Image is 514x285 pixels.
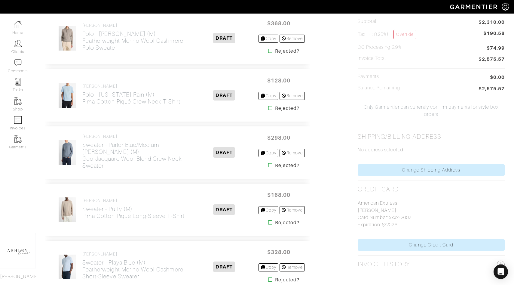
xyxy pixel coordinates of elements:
[490,74,505,81] span: $0.00
[487,45,505,53] span: $74.99
[502,3,509,11] img: gear-icon-white-bd11855cb880d31180b6d7d6211b90ccbf57a29d726f0c71d8c61bd08dd39cc2.png
[358,239,505,251] a: Change Credit Card
[280,149,304,157] a: Remove
[358,146,505,153] p: No address selected
[58,254,77,280] img: 885FjttWSbzJf5NaXr82P1zG
[483,30,505,37] span: $190.58
[261,246,297,259] span: $328.00
[261,131,297,144] span: $298.00
[280,35,304,43] a: Remove
[275,219,299,226] strong: Rejected?
[82,23,190,51] a: [PERSON_NAME] Polo - [PERSON_NAME] (M)Featherweight Merino Wool-Cashmere Polo Sweater
[213,90,235,101] span: DRAFT
[358,45,402,50] h5: CC Processing 2.9%
[213,147,235,158] span: DRAFT
[261,17,297,30] span: $368.00
[82,198,185,203] h4: [PERSON_NAME]
[275,276,299,283] strong: Rejected?
[259,263,279,271] a: Copy
[494,265,508,279] div: Open Intercom Messenger
[358,74,379,79] h5: Payments
[280,92,304,100] a: Remove
[358,19,376,24] h5: Subtotal
[479,85,505,93] span: $2,575.57
[356,104,506,118] span: Only Garmentier can currently confirm payments for style box orders
[82,198,185,219] a: [PERSON_NAME] Sweater - Putty (M)Pima Cotton Piqué Long-Sleeve T-Shirt
[82,259,190,280] h2: Sweater - Playa Blue (M) Featherweight Merino Wool-Cashmere Short-Sleeve Sweater
[14,78,22,85] img: reminder-icon-8004d30b9f0a5d33ae49ab947aed9ed385cf756f9e5892f1edd6e32f2345188e.png
[358,200,505,228] p: American Express [PERSON_NAME] Card Number: xxxx-2007 Expiration: 8/2026
[259,149,279,157] a: Copy
[82,30,190,51] h2: Polo - [PERSON_NAME] (M) Featherweight Merino Wool-Cashmere Polo Sweater
[82,134,190,169] a: [PERSON_NAME] Sweater - Parlor Blue/Medium [PERSON_NAME] (M)Geo-Jacquard Wool-Blend Crew Neck Swe...
[82,252,190,257] h4: [PERSON_NAME]
[259,35,279,43] a: Copy
[261,188,297,201] span: $168.00
[14,135,22,143] img: garments-icon-b7da505a4dc4fd61783c78ac3ca0ef83fa9d6f193b1c9dc38574b1d14d53ca28.png
[14,59,22,67] img: comment-icon-a0a6a9ef722e966f86d9cbdc48e553b5cf19dbc54f86b18d962a5391bc8f6eb6.png
[14,116,22,124] img: orders-icon-0abe47150d42831381b5fb84f609e132dff9fe21cb692f30cb5eec754e2cba89.png
[82,206,185,219] h2: Sweater - Putty (M) Pima Cotton Piqué Long-Sleeve T-Shirt
[58,83,77,108] img: HpbF8baELXcf9gTTCpyDx7dD
[82,84,180,105] a: [PERSON_NAME] Polo - [US_STATE] Rain (M)Pima Cotton Piqué Crew Neck T-Shirt
[358,133,441,141] h2: Shipping/Billing Address
[213,204,235,215] span: DRAFT
[393,30,416,39] a: Override
[358,164,505,176] a: Change Shipping Address
[14,97,22,105] img: garments-icon-b7da505a4dc4fd61783c78ac3ca0ef83fa9d6f193b1c9dc38574b1d14d53ca28.png
[82,91,180,105] h2: Polo - [US_STATE] Rain (M) Pima Cotton Piqué Crew Neck T-Shirt
[259,92,279,100] a: Copy
[213,33,235,43] span: DRAFT
[479,19,505,27] span: $2,310.00
[58,140,77,165] img: 7TcZ53rcMjbzk7bA2unZTX6j
[358,186,399,193] h2: Credit Card
[358,85,400,91] h5: Balance Remaining
[259,206,279,214] a: Copy
[58,197,77,222] img: 2MaUZo6A7ytkzA9z8qLwSdHT
[447,2,502,12] img: garmentier-logo-header-white-b43fb05a5012e4ada735d5af1a66efaba907eab6374d6393d1fbf88cb4ef424d.png
[213,262,235,272] span: DRAFT
[358,30,416,39] h5: Tax ( : 8.25%)
[82,23,190,28] h4: [PERSON_NAME]
[14,40,22,47] img: clients-icon-6bae9207a08558b7cb47a8932f037763ab4055f8c8b6bfacd5dc20c3e0201464.png
[82,134,190,139] h4: [PERSON_NAME]
[58,26,77,51] img: EypZFMhotd9uYpLRSXYLiXxM
[275,162,299,169] strong: Rejected?
[479,56,505,64] span: $2,575.57
[275,105,299,112] strong: Rejected?
[82,84,180,89] h4: [PERSON_NAME]
[280,206,304,214] a: Remove
[82,252,190,280] a: [PERSON_NAME] Sweater - Playa Blue (M)Featherweight Merino Wool-Cashmere Short-Sleeve Sweater
[82,141,190,169] h2: Sweater - Parlor Blue/Medium [PERSON_NAME] (M) Geo-Jacquard Wool-Blend Crew Neck Sweater
[358,261,410,268] h2: Invoice History
[14,21,22,28] img: dashboard-icon-dbcd8f5a0b271acd01030246c82b418ddd0df26cd7fceb0bd07c9910d44c42f6.png
[275,48,299,55] strong: Rejected?
[280,263,304,271] a: Remove
[358,56,386,61] h5: Invoice Total
[261,74,297,87] span: $128.00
